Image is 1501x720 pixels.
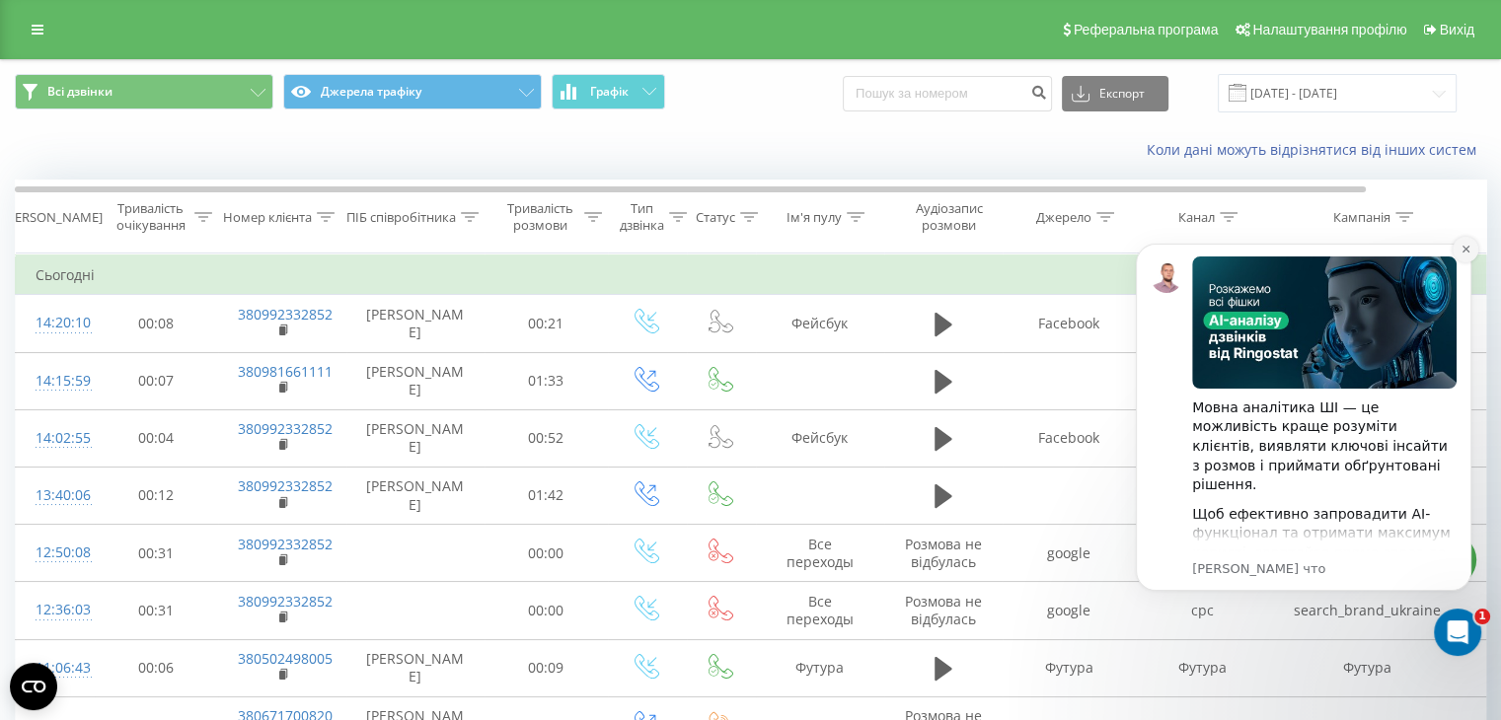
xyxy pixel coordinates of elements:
a: 380992332852 [238,305,333,324]
div: Тривалість розмови [501,200,579,234]
div: 12:36:03 [36,591,75,629]
a: 380992332852 [238,535,333,553]
span: Розмова не відбулась [905,592,982,628]
td: google [1003,525,1136,582]
td: 00:07 [95,352,218,409]
td: 00:12 [95,467,218,524]
a: 380992332852 [238,592,333,611]
a: 380981661111 [238,362,333,381]
a: 380992332852 [238,476,333,495]
span: Вихід [1440,22,1474,37]
div: [PERSON_NAME] [3,209,103,226]
button: Графік [552,74,665,109]
td: Все переходы [756,525,884,582]
td: Футура [1136,639,1269,696]
div: 14:02:55 [36,419,75,458]
span: Розмова не відбулась [905,535,982,571]
td: [PERSON_NAME] [346,639,485,696]
iframe: Intercom notifications сообщение [1106,214,1501,667]
td: Все переходы [756,582,884,639]
td: 00:08 [95,295,218,352]
td: 00:06 [95,639,218,696]
td: 00:00 [485,582,608,639]
td: [PERSON_NAME] [346,295,485,352]
span: Налаштування профілю [1252,22,1406,37]
td: 01:42 [485,467,608,524]
div: ПІБ співробітника [346,209,456,226]
td: [PERSON_NAME] [346,467,485,524]
td: 00:31 [95,582,218,639]
td: 01:33 [485,352,608,409]
span: Всі дзвінки [47,84,113,100]
td: 00:52 [485,409,608,467]
button: Джерела трафіку [283,74,542,109]
td: 00:04 [95,409,218,467]
td: [PERSON_NAME] [346,352,485,409]
div: Джерело [1036,209,1091,226]
span: Реферальна програма [1074,22,1219,37]
div: Тип дзвінка [620,200,664,234]
div: Кампанія [1333,209,1390,226]
div: 12:50:08 [36,534,75,572]
div: Номер клієнта [223,209,312,226]
div: Статус [696,209,735,226]
div: Канал [1178,209,1215,226]
div: 11:06:43 [36,649,75,687]
td: [PERSON_NAME] [346,409,485,467]
button: Експорт [1062,76,1168,111]
td: 00:31 [95,525,218,582]
span: Графік [590,85,629,99]
iframe: Intercom live chat [1434,609,1481,656]
td: Facebook [1003,295,1136,352]
input: Пошук за номером [843,76,1052,111]
td: Фейсбук [756,295,884,352]
td: 00:09 [485,639,608,696]
span: 1 [1474,609,1490,624]
a: 380502498005 [238,649,333,668]
td: Футура [1269,639,1466,696]
div: Тривалість очікування [112,200,189,234]
td: Футура [1003,639,1136,696]
div: 14:15:59 [36,362,75,400]
td: Футура [756,639,884,696]
td: Фейсбук [756,409,884,467]
div: 14:20:10 [36,304,75,342]
a: 380992332852 [238,419,333,438]
div: Аудіозапис розмови [901,200,997,234]
button: Open CMP widget [10,663,57,710]
td: google [1003,582,1136,639]
div: 13:40:06 [36,476,75,515]
td: 00:21 [485,295,608,352]
a: Коли дані можуть відрізнятися вiд інших систем [1147,140,1486,159]
div: Ім'я пулу [787,209,842,226]
td: Facebook [1003,409,1136,467]
td: 00:00 [485,525,608,582]
button: Всі дзвінки [15,74,273,109]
